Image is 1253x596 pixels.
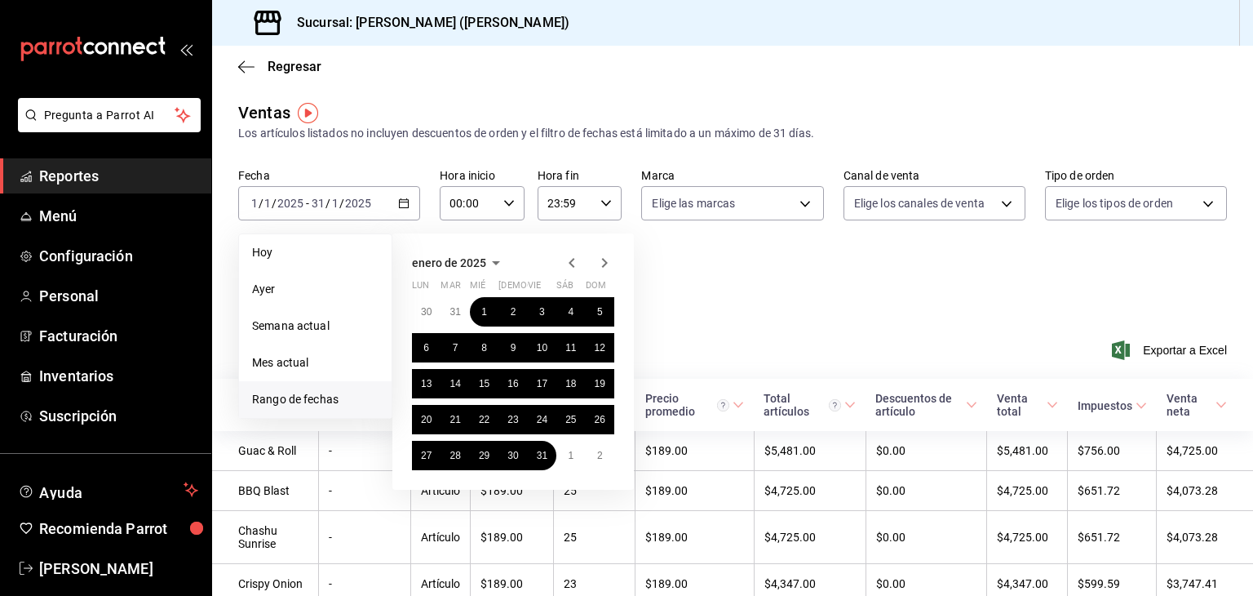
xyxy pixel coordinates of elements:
abbr: domingo [586,280,606,297]
div: Ventas [238,100,290,125]
abbr: 9 de enero de 2025 [511,342,516,354]
button: 25 de enero de 2025 [556,405,585,434]
button: enero de 2025 [412,253,506,273]
span: Suscripción [39,405,198,427]
button: 29 de enero de 2025 [470,441,498,470]
label: Hora fin [538,170,622,181]
td: 25 [554,471,635,511]
button: 23 de enero de 2025 [498,405,527,434]
abbr: 30 de enero de 2025 [507,450,518,461]
abbr: 6 de enero de 2025 [423,342,429,354]
button: 19 de enero de 2025 [586,369,614,398]
button: 12 de enero de 2025 [586,333,614,362]
td: $4,725.00 [754,471,866,511]
button: 5 de enero de 2025 [586,297,614,327]
span: Impuestos [1078,399,1147,412]
td: $5,481.00 [754,431,866,471]
span: Menú [39,205,198,227]
span: Venta neta [1167,392,1227,418]
button: 3 de enero de 2025 [528,297,556,327]
h3: Sucursal: [PERSON_NAME] ([PERSON_NAME]) [284,13,569,33]
button: 22 de enero de 2025 [470,405,498,434]
button: 1 de febrero de 2025 [556,441,585,470]
abbr: 10 de enero de 2025 [537,342,547,354]
abbr: 18 de enero de 2025 [565,378,576,389]
td: $0.00 [866,471,986,511]
abbr: 4 de enero de 2025 [568,306,573,318]
button: 14 de enero de 2025 [441,369,469,398]
td: - [318,431,411,471]
button: 2 de enero de 2025 [498,297,527,327]
abbr: 19 de enero de 2025 [595,378,605,389]
button: 31 de enero de 2025 [528,441,556,470]
span: Venta total [997,392,1058,418]
abbr: 1 de enero de 2025 [481,306,487,318]
abbr: 21 de enero de 2025 [449,414,460,425]
abbr: 31 de enero de 2025 [537,450,547,461]
abbr: martes [441,280,460,297]
abbr: 22 de enero de 2025 [479,414,489,425]
td: $4,725.00 [987,471,1068,511]
button: 9 de enero de 2025 [498,333,527,362]
td: $189.00 [635,471,754,511]
input: ---- [277,197,304,210]
td: Artículo [411,511,471,564]
button: 16 de enero de 2025 [498,369,527,398]
img: Tooltip marker [298,103,318,123]
td: Guac & Roll [212,431,318,471]
span: Recomienda Parrot [39,518,198,540]
button: 8 de enero de 2025 [470,333,498,362]
input: -- [263,197,272,210]
abbr: 26 de enero de 2025 [595,414,605,425]
span: Personal [39,285,198,307]
td: $4,725.00 [1157,431,1253,471]
abbr: lunes [412,280,429,297]
span: Reportes [39,165,198,187]
button: 18 de enero de 2025 [556,369,585,398]
td: $0.00 [866,431,986,471]
button: 17 de enero de 2025 [528,369,556,398]
span: Ayer [252,281,379,298]
button: 15 de enero de 2025 [470,369,498,398]
button: 20 de enero de 2025 [412,405,441,434]
span: Mes actual [252,354,379,371]
span: Hoy [252,244,379,261]
span: Precio promedio [645,392,744,418]
abbr: jueves [498,280,595,297]
td: - [318,471,411,511]
td: $189.00 [635,511,754,564]
input: -- [250,197,259,210]
abbr: 3 de enero de 2025 [539,306,545,318]
button: open_drawer_menu [179,42,193,56]
td: $189.00 [471,471,554,511]
label: Fecha [238,170,420,181]
div: Precio promedio [645,392,729,418]
button: Pregunta a Parrot AI [18,98,201,132]
td: $4,073.28 [1157,471,1253,511]
button: 24 de enero de 2025 [528,405,556,434]
abbr: 14 de enero de 2025 [449,378,460,389]
abbr: miércoles [470,280,485,297]
td: $756.00 [1068,431,1157,471]
td: - [318,511,411,564]
span: [PERSON_NAME] [39,558,198,580]
span: Elige los canales de venta [854,195,985,211]
div: Impuestos [1078,399,1132,412]
td: $5,481.00 [987,431,1068,471]
button: 21 de enero de 2025 [441,405,469,434]
span: Regresar [268,59,321,74]
abbr: 29 de enero de 2025 [479,450,489,461]
span: Configuración [39,245,198,267]
div: Los artículos listados no incluyen descuentos de orden y el filtro de fechas está limitado a un m... [238,125,1227,142]
td: $0.00 [866,511,986,564]
span: Facturación [39,325,198,347]
abbr: 27 de enero de 2025 [421,450,432,461]
button: 11 de enero de 2025 [556,333,585,362]
td: BBQ Blast [212,471,318,511]
td: Chashu Sunrise [212,511,318,564]
button: 6 de enero de 2025 [412,333,441,362]
button: 4 de enero de 2025 [556,297,585,327]
input: ---- [344,197,372,210]
td: $651.72 [1068,511,1157,564]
